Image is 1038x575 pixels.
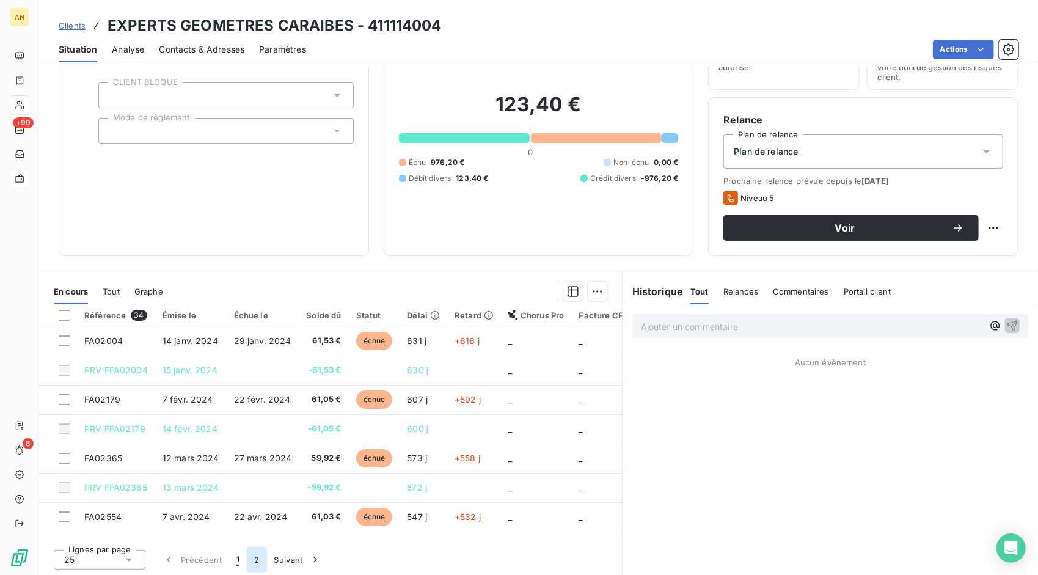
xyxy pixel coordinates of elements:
span: 27 mars 2024 [234,453,292,463]
span: Paramètres [259,43,306,56]
span: Commentaires [773,287,829,296]
div: Émise le [163,310,219,320]
span: 976,20 € [431,157,464,168]
span: échue [356,508,393,526]
span: _ [508,335,512,346]
span: 61,03 € [306,511,341,523]
span: Non-échu [613,157,649,168]
button: 1 [229,547,247,573]
span: 22 févr. 2024 [234,394,291,405]
h3: EXPERTS GEOMETRES CARAIBES - 411114004 [108,15,442,37]
div: Délai [407,310,440,320]
span: 1 [236,554,239,566]
span: Surveiller ce client en intégrant votre outil de gestion des risques client. [877,53,1008,82]
button: Suivant [267,547,329,573]
h6: Historique [623,284,684,299]
span: FA02179 [84,394,120,405]
span: +99 [13,117,34,128]
div: Référence [84,310,148,321]
span: _ [508,394,512,405]
span: Plan de relance [734,145,798,158]
span: _ [508,482,512,493]
span: Clients [59,21,86,31]
span: Tout [103,287,120,296]
span: 14 févr. 2024 [163,423,217,434]
span: _ [508,423,512,434]
span: 631 j [407,335,426,346]
span: 7 févr. 2024 [163,394,213,405]
span: échue [356,332,393,350]
span: FA02554 [84,511,122,522]
span: Échu [409,157,426,168]
span: -976,20 € [641,173,678,184]
span: 547 j [407,511,427,522]
span: _ [579,423,583,434]
a: Clients [59,20,86,32]
h6: Relance [723,112,1003,127]
span: 59,92 € [306,452,341,464]
span: Voir [738,223,952,233]
span: 14 janv. 2024 [163,335,218,346]
input: Ajouter une valeur [109,125,119,136]
span: _ [508,365,512,375]
span: 22 avr. 2024 [234,511,288,522]
span: 573 j [407,453,427,463]
span: Situation [59,43,97,56]
div: Retard [455,310,494,320]
span: [DATE] [861,176,889,186]
span: 8 [23,438,34,449]
span: 607 j [407,394,428,405]
span: _ [579,394,583,405]
span: 29 janv. 2024 [234,335,291,346]
span: 25 [64,554,75,566]
span: +616 j [455,335,480,346]
span: 600 j [407,423,428,434]
span: PRV FFA02365 [84,482,147,493]
span: _ [579,511,583,522]
div: AN [10,7,29,27]
button: 2 [247,547,266,573]
span: En cours [54,287,88,296]
span: FA02365 [84,453,122,463]
span: -61,05 € [306,423,341,435]
span: _ [508,453,512,463]
span: Niveau 5 [740,193,774,203]
span: 61,53 € [306,335,341,347]
span: _ [579,482,583,493]
span: FA02004 [84,335,123,346]
span: -61,53 € [306,364,341,376]
div: Échue le [234,310,292,320]
div: Facture CFAST [579,310,640,320]
span: Prochaine relance prévue depuis le [723,176,1003,186]
span: Graphe [134,287,163,296]
span: 0,00 € [654,157,678,168]
span: 0 [528,147,533,157]
span: Débit divers [409,173,451,184]
button: Précédent [155,547,229,573]
span: 13 mars 2024 [163,482,219,493]
div: Open Intercom Messenger [996,533,1026,563]
div: Chorus Pro [508,310,565,320]
span: +532 j [455,511,481,522]
img: Logo LeanPay [10,548,29,568]
span: _ [579,335,583,346]
span: Portail client [844,287,891,296]
span: Relances [723,287,758,296]
span: 7 avr. 2024 [163,511,210,522]
span: Crédit divers [590,173,636,184]
span: échue [356,449,393,467]
span: Tout [690,287,709,296]
span: _ [579,365,583,375]
span: PRV FFA02179 [84,423,145,434]
span: Contacts & Adresses [159,43,244,56]
span: 630 j [407,365,428,375]
h2: 123,40 € [399,92,679,129]
span: _ [579,453,583,463]
span: échue [356,390,393,409]
span: Aucun évènement [795,357,866,367]
span: PRV FFA02004 [84,365,148,375]
span: 12 mars 2024 [163,453,219,463]
span: -59,92 € [306,482,341,494]
span: 61,05 € [306,394,341,406]
input: Ajouter une valeur [109,90,119,101]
